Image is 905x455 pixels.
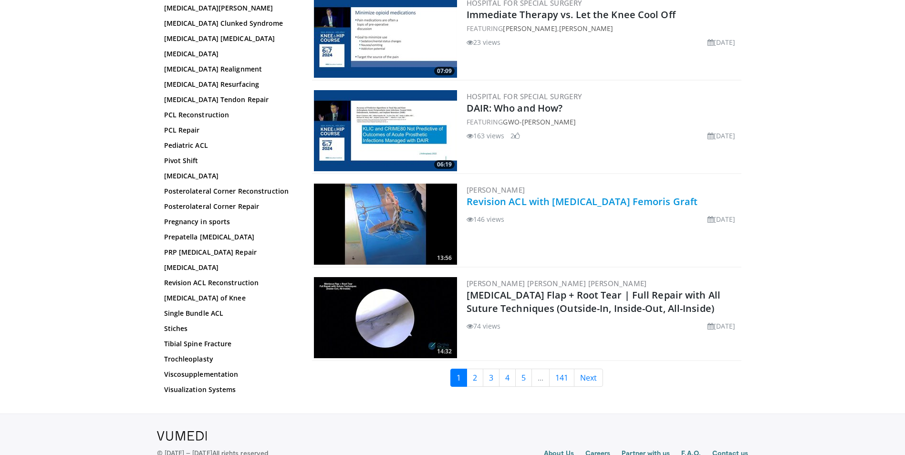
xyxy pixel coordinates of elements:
a: Hospital for Special Surgery [467,92,583,101]
a: [MEDICAL_DATA] [164,263,293,272]
a: 4 [499,369,516,387]
li: [DATE] [707,214,736,224]
img: f77919c9-af08-4e23-8f8a-c45998dd77cc.300x170_q85_crop-smart_upscale.jpg [314,90,457,171]
a: DAIR: Who and How? [467,102,563,114]
a: [MEDICAL_DATA] of Knee [164,293,293,303]
li: 163 views [467,131,505,141]
a: Pivot Shift [164,156,293,165]
li: [DATE] [707,321,736,331]
img: 3126271e-8835-4f5d-b018-f963a9b9ffcc.300x170_q85_crop-smart_upscale.jpg [314,277,457,358]
li: 2 [510,131,520,141]
a: [PERSON_NAME] [503,24,557,33]
img: VuMedi Logo [157,431,207,441]
li: [DATE] [707,37,736,47]
a: 3 [483,369,499,387]
li: 74 views [467,321,501,331]
a: Revision ACL Reconstruction [164,278,293,288]
a: [MEDICAL_DATA] [MEDICAL_DATA] [164,34,293,43]
img: f487f71b-c0f8-48e9-940b-c52919ef8fa3.300x170_q85_crop-smart_upscale.jpg [314,184,457,265]
a: PRP [MEDICAL_DATA] Repair [164,248,293,257]
a: Posterolateral Corner Reconstruction [164,186,293,196]
a: [MEDICAL_DATA] Resurfacing [164,80,293,89]
span: 13:56 [434,254,455,262]
a: [MEDICAL_DATA] Flap + Root Tear | Full Repair with All Suture Techniques (Outside-In, Inside-Out,... [467,289,720,315]
span: 06:19 [434,160,455,169]
a: Revision ACL with [MEDICAL_DATA] Femoris Graft [467,195,698,208]
li: 23 views [467,37,501,47]
a: [MEDICAL_DATA] Realignment [164,64,293,74]
a: Viscosupplementation [164,370,293,379]
div: FEATURING [467,117,739,127]
a: [MEDICAL_DATA] Clunked Syndrome [164,19,293,28]
a: [MEDICAL_DATA] [164,171,293,181]
a: 5 [515,369,532,387]
a: 141 [549,369,574,387]
a: Next [574,369,603,387]
a: Immediate Therapy vs. Let the Knee Cool Off [467,8,676,21]
a: Stiches [164,324,293,333]
a: PCL Reconstruction [164,110,293,120]
a: Single Bundle ACL [164,309,293,318]
a: Trochleoplasty [164,354,293,364]
span: 07:09 [434,67,455,75]
a: 1 [450,369,467,387]
a: PCL Repair [164,125,293,135]
a: 14:32 [314,277,457,358]
a: [MEDICAL_DATA][PERSON_NAME] [164,3,293,13]
a: Pediatric ACL [164,141,293,150]
a: [PERSON_NAME] [559,24,613,33]
span: 14:32 [434,347,455,356]
a: Visualization Systems [164,385,293,394]
a: [MEDICAL_DATA] Tendon Repair [164,95,293,104]
a: 2 [467,369,483,387]
li: [DATE] [707,131,736,141]
a: [PERSON_NAME] [467,185,525,195]
a: Prepatella [MEDICAL_DATA] [164,232,293,242]
a: 13:56 [314,184,457,265]
div: FEATURING , [467,23,739,33]
a: Posterolateral Corner Repair [164,202,293,211]
a: Tibial Spine Fracture [164,339,293,349]
a: Pregnancy in sports [164,217,293,227]
nav: Search results pages [312,369,741,387]
a: Gwo-[PERSON_NAME] [503,117,576,126]
a: [MEDICAL_DATA] [164,49,293,59]
li: 146 views [467,214,505,224]
a: [PERSON_NAME] [PERSON_NAME] [PERSON_NAME] [467,279,647,288]
a: 06:19 [314,90,457,171]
